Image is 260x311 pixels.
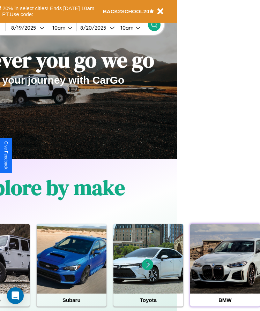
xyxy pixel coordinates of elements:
div: Give Feedback [3,141,8,169]
div: 10am [117,24,135,31]
button: 10am [115,24,148,31]
div: Open Intercom Messenger [7,287,24,304]
div: 8 / 20 / 2025 [80,24,110,31]
div: 10am [49,24,67,31]
button: 8/19/2025 [9,24,47,31]
h4: Toyota [113,294,183,306]
b: BACK2SCHOOL20 [103,8,149,14]
h4: BMW [190,294,260,306]
div: 8 / 19 / 2025 [11,24,39,31]
h4: Subaru [37,294,106,306]
button: 10am [47,24,77,31]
